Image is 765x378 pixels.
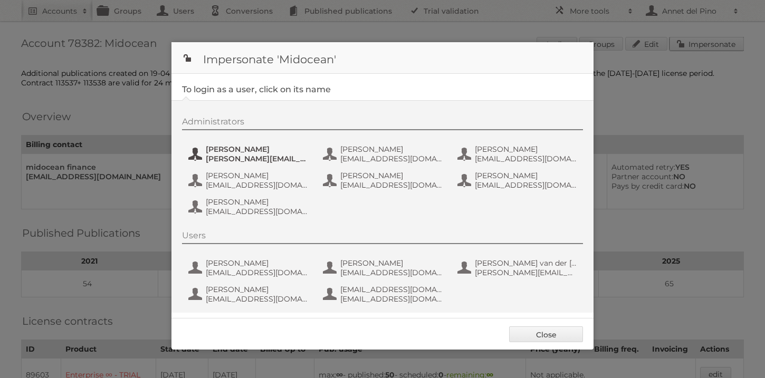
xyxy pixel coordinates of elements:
span: [PERSON_NAME] [340,144,443,154]
span: [PERSON_NAME][EMAIL_ADDRESS][DOMAIN_NAME] [206,154,308,163]
span: [EMAIL_ADDRESS][DOMAIN_NAME] [475,180,577,190]
button: [PERSON_NAME] [EMAIL_ADDRESS][DOMAIN_NAME] [187,170,311,191]
div: Users [182,230,583,244]
span: [PERSON_NAME] [206,144,308,154]
span: [EMAIL_ADDRESS][DOMAIN_NAME] [340,180,443,190]
span: [EMAIL_ADDRESS][DOMAIN_NAME] [206,180,308,190]
span: [PERSON_NAME] [206,197,308,207]
button: [PERSON_NAME] van der [PERSON_NAME] [PERSON_NAME][EMAIL_ADDRESS][DOMAIN_NAME] [456,257,580,278]
button: [PERSON_NAME] [EMAIL_ADDRESS][DOMAIN_NAME] [322,257,446,278]
span: [PERSON_NAME] [206,171,308,180]
span: [EMAIL_ADDRESS][DOMAIN_NAME] [340,294,443,304]
span: [PERSON_NAME] [475,171,577,180]
button: [PERSON_NAME] [EMAIL_ADDRESS][DOMAIN_NAME] [187,257,311,278]
span: [EMAIL_ADDRESS][DOMAIN_NAME] [340,154,443,163]
span: [PERSON_NAME] van der [PERSON_NAME] [475,258,577,268]
button: [PERSON_NAME] [EMAIL_ADDRESS][DOMAIN_NAME] [322,170,446,191]
span: [PERSON_NAME] [340,258,443,268]
span: [EMAIL_ADDRESS][DOMAIN_NAME] [475,154,577,163]
span: [PERSON_NAME] [340,171,443,180]
span: [PERSON_NAME] [475,144,577,154]
button: [PERSON_NAME] [EMAIL_ADDRESS][DOMAIN_NAME] [322,143,446,164]
span: [PERSON_NAME] [206,285,308,294]
span: [EMAIL_ADDRESS][DOMAIN_NAME] [206,207,308,216]
legend: To login as a user, click on its name [182,84,331,94]
span: [EMAIL_ADDRESS][DOMAIN_NAME] [340,268,443,277]
button: [EMAIL_ADDRESS][DOMAIN_NAME] [EMAIL_ADDRESS][DOMAIN_NAME] [322,284,446,305]
span: [EMAIL_ADDRESS][DOMAIN_NAME] [206,268,308,277]
span: [EMAIL_ADDRESS][DOMAIN_NAME] [340,285,443,294]
button: [PERSON_NAME] [EMAIL_ADDRESS][DOMAIN_NAME] [456,143,580,164]
h1: Impersonate 'Midocean' [171,42,594,74]
button: [PERSON_NAME] [EMAIL_ADDRESS][DOMAIN_NAME] [187,284,311,305]
button: [PERSON_NAME] [PERSON_NAME][EMAIL_ADDRESS][DOMAIN_NAME] [187,143,311,164]
a: Close [509,326,583,342]
button: [PERSON_NAME] [EMAIL_ADDRESS][DOMAIN_NAME] [187,196,311,217]
span: [PERSON_NAME][EMAIL_ADDRESS][DOMAIN_NAME] [475,268,577,277]
span: [PERSON_NAME] [206,258,308,268]
button: [PERSON_NAME] [EMAIL_ADDRESS][DOMAIN_NAME] [456,170,580,191]
span: [EMAIL_ADDRESS][DOMAIN_NAME] [206,294,308,304]
div: Administrators [182,117,583,130]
